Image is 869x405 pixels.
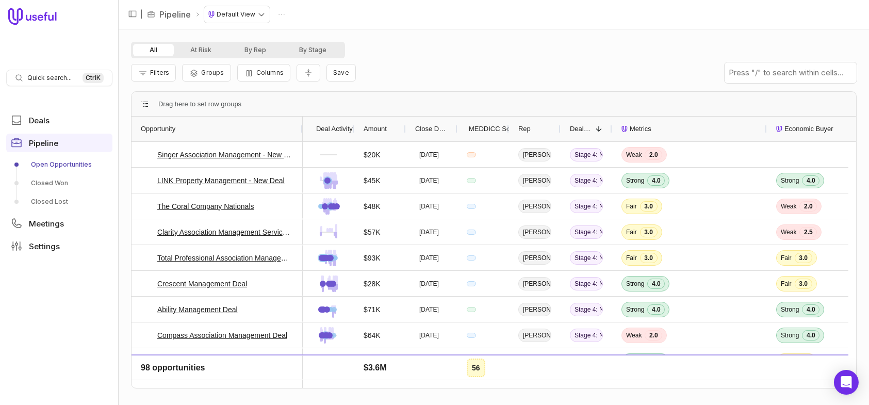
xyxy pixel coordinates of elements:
[256,69,284,76] span: Columns
[274,7,289,22] button: Actions
[6,134,112,152] a: Pipeline
[131,64,176,82] button: Filter Pipeline
[419,254,439,262] time: [DATE]
[781,357,792,365] span: Fair
[518,200,551,213] span: [PERSON_NAME]
[630,123,651,135] span: Metrics
[799,227,817,237] span: 2.5
[518,174,551,187] span: [PERSON_NAME]
[626,305,644,314] span: Strong
[799,201,817,212] span: 2.0
[781,305,799,314] span: Strong
[6,193,112,210] a: Closed Lost
[419,280,439,288] time: [DATE]
[419,305,439,314] time: [DATE]
[364,278,381,290] span: $28K
[640,227,658,237] span: 3.0
[157,200,254,213] a: The Coral Company Nationals
[415,123,448,135] span: Close Date
[364,149,381,161] span: $20K
[419,202,439,210] time: [DATE]
[781,202,796,210] span: Weak
[6,237,112,255] a: Settings
[647,356,665,366] span: 4.0
[518,225,551,239] span: [PERSON_NAME]
[182,64,231,82] button: Group Pipeline
[570,251,603,265] span: Stage 4: Negotiation
[157,226,293,238] a: Clarity Association Management Services, Inc. Deal
[125,6,140,22] button: Collapse sidebar
[174,44,228,56] button: At Risk
[518,380,551,394] span: [PERSON_NAME]
[570,200,603,213] span: Stage 4: Negotiation
[647,175,665,186] span: 4.0
[518,251,551,265] span: [PERSON_NAME]
[364,123,387,135] span: Amount
[201,69,224,76] span: Groups
[640,201,658,212] span: 3.0
[626,151,642,159] span: Weak
[626,331,642,339] span: Weak
[570,174,603,187] span: Stage 4: Negotiation
[570,123,592,135] span: Deal Stage
[781,331,799,339] span: Strong
[419,151,439,159] time: [DATE]
[283,44,343,56] button: By Stage
[141,123,175,135] span: Opportunity
[626,176,644,185] span: Strong
[802,175,819,186] span: 4.0
[419,176,439,185] time: [DATE]
[29,220,64,228] span: Meetings
[802,330,819,341] span: 4.0
[647,304,665,315] span: 4.0
[626,202,637,210] span: Fair
[6,156,112,210] div: Pipeline submenu
[467,117,500,141] div: MEDDICC Score
[626,357,644,365] span: Strong
[158,98,241,110] span: Drag here to set row groups
[27,74,72,82] span: Quick search...
[570,354,603,368] span: Stage 3: Confirmation
[364,200,381,213] span: $48K
[518,354,551,368] span: [PERSON_NAME]
[645,150,662,160] span: 2.0
[621,117,758,141] div: Metrics
[419,357,439,365] time: [DATE]
[626,254,637,262] span: Fair
[29,117,50,124] span: Deals
[133,44,174,56] button: All
[626,228,637,236] span: Fair
[326,64,356,82] button: Create a new saved view
[364,329,381,342] span: $64K
[570,148,603,161] span: Stage 4: Negotiation
[159,8,191,21] a: Pipeline
[237,64,290,82] button: Columns
[802,304,819,315] span: 4.0
[140,8,143,21] span: |
[6,214,112,233] a: Meetings
[6,175,112,191] a: Closed Won
[419,228,439,236] time: [DATE]
[795,253,812,263] span: 3.0
[570,277,603,290] span: Stage 4: Negotiation
[570,225,603,239] span: Stage 4: Negotiation
[157,174,285,187] a: LINK Property Management - New Deal
[6,156,112,173] a: Open Opportunities
[157,329,287,342] a: Compass Association Management Deal
[157,252,293,264] a: Total Professional Association Management - New Deal
[781,254,792,262] span: Fair
[570,303,603,316] span: Stage 4: Negotiation
[157,303,238,316] a: Ability Management Deal
[518,277,551,290] span: [PERSON_NAME]
[834,370,859,395] div: Open Intercom Messenger
[626,280,644,288] span: Strong
[83,73,104,83] kbd: Ctrl K
[784,123,833,135] span: Economic Buyer
[333,69,349,76] span: Save
[570,329,603,342] span: Stage 4: Negotiation
[640,253,658,263] span: 3.0
[297,64,320,82] button: Collapse all rows
[518,303,551,316] span: [PERSON_NAME]
[157,278,247,290] a: Crescent Management Deal
[228,44,283,56] button: By Rep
